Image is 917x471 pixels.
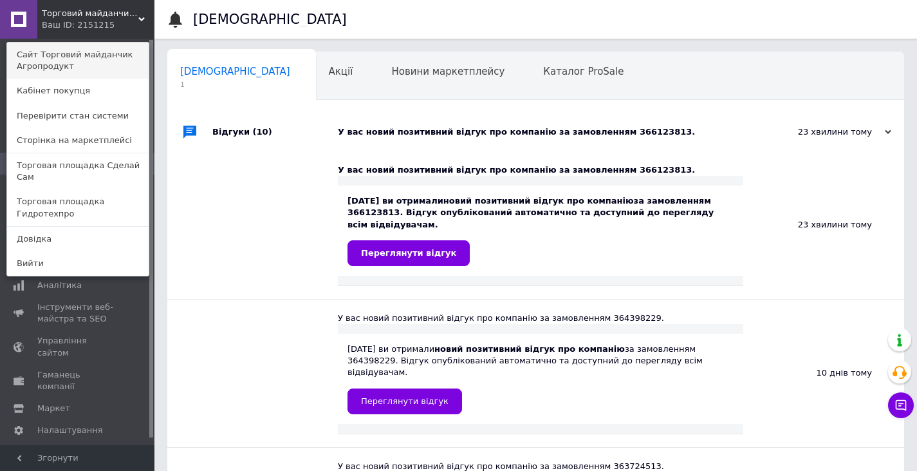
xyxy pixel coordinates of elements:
b: новий позитивний відгук про компанію [434,344,625,354]
span: Переглянути відгук [361,396,449,406]
span: Новини маркетплейсу [391,66,505,77]
span: Гаманець компанії [37,369,119,392]
div: 23 хвилини тому [743,151,904,299]
div: [DATE] ви отримали за замовленням 364398229. Відгук опублікований автоматично та доступний до пер... [347,343,734,414]
b: новий позитивний відгук про компанію [443,196,634,206]
span: Каталог ProSale [543,66,624,77]
div: 10 днів тому [743,300,904,447]
a: Перевірити стан системи [7,104,149,128]
button: Чат з покупцем [888,392,914,418]
a: Сайт Торговий майданчик Агропродукт [7,43,149,79]
span: [DEMOGRAPHIC_DATA] [180,66,290,77]
span: Переглянути відгук [361,248,456,258]
span: Управління сайтом [37,335,119,358]
span: (10) [253,127,272,137]
div: У вас новий позитивний відгук про компанію за замовленням 366123813. [338,164,743,176]
span: Інструменти веб-майстра та SEO [37,302,119,325]
span: Акції [329,66,353,77]
div: 23 хвилини тому [763,126,891,138]
span: Налаштування [37,425,103,436]
a: Кабінет покупця [7,79,149,103]
div: У вас новий позитивний відгук про компанію за замовленням 364398229. [338,312,743,324]
a: Сторінка на маркетплейсі [7,128,149,153]
a: Вийти [7,251,149,276]
span: Торговий майданчик Агропродукт [42,8,138,19]
div: Відгуки [212,113,338,151]
span: Маркет [37,403,70,414]
div: У вас новий позитивний відгук про компанію за замовленням 366123813. [338,126,763,138]
span: 1 [180,80,290,90]
span: Аналітика [37,280,82,291]
a: Торговая площадка Гидротехпро [7,189,149,226]
a: Торговая площадка Сделай Сам [7,153,149,189]
a: Переглянути відгук [347,389,462,414]
div: [DATE] ви отримали за замовленням 366123813. Відгук опублікований автоматично та доступний до пер... [347,195,734,266]
a: Довідка [7,227,149,251]
h1: [DEMOGRAPHIC_DATA] [193,12,347,27]
a: Переглянути відгук [347,240,470,266]
div: Ваш ID: 2151215 [42,19,96,31]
